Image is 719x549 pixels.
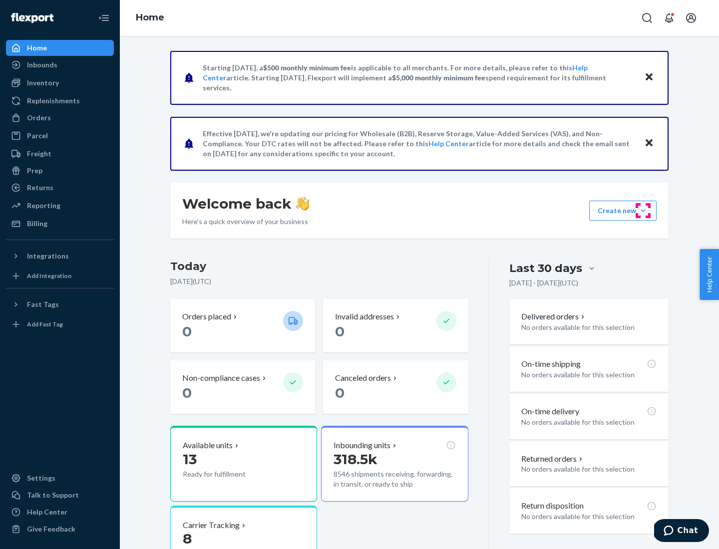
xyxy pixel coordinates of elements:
span: 13 [183,451,197,468]
p: No orders available for this selection [521,512,657,522]
a: Settings [6,470,114,486]
p: On-time delivery [521,406,579,417]
button: Available units13Ready for fulfillment [170,426,317,502]
button: Help Center [700,249,719,300]
div: Freight [27,149,51,159]
span: $5,000 monthly minimum fee [392,73,485,82]
div: Settings [27,473,55,483]
a: Add Integration [6,268,114,284]
button: Open Search Box [637,8,657,28]
span: 0 [335,384,345,401]
div: Help Center [27,507,67,517]
a: Inventory [6,75,114,91]
a: Reporting [6,198,114,214]
a: Help Center [6,504,114,520]
p: Starting [DATE], a is applicable to all merchants. For more details, please refer to this article... [203,63,635,93]
div: Parcel [27,131,48,141]
div: Last 30 days [509,261,582,276]
div: Talk to Support [27,490,79,500]
button: Open notifications [659,8,679,28]
a: Parcel [6,128,114,144]
p: Ready for fulfillment [183,469,275,479]
p: Inbounding units [334,440,390,451]
div: Inventory [27,78,59,88]
p: Carrier Tracking [183,520,240,531]
button: Talk to Support [6,487,114,503]
button: Create new [589,201,657,221]
div: Home [27,43,47,53]
a: Inbounds [6,57,114,73]
div: Reporting [27,201,60,211]
div: Replenishments [27,96,80,106]
span: 0 [335,323,345,340]
span: 318.5k [334,451,377,468]
button: Delivered orders [521,311,587,322]
p: Return disposition [521,500,584,512]
div: Billing [27,219,47,229]
span: 0 [182,323,192,340]
div: Returns [27,183,53,193]
img: Flexport logo [11,13,53,23]
div: Add Fast Tag [27,320,63,328]
a: Freight [6,146,114,162]
p: 8546 shipments receiving, forwarding, in transit, or ready to ship [334,469,455,489]
div: Fast Tags [27,299,59,309]
button: Close Navigation [94,8,114,28]
a: Help Center [428,139,469,148]
button: Inbounding units318.5k8546 shipments receiving, forwarding, in transit, or ready to ship [321,426,468,502]
span: 0 [182,384,192,401]
span: 8 [183,530,192,547]
a: Orders [6,110,114,126]
button: Open account menu [681,8,701,28]
h1: Welcome back [182,195,310,213]
img: hand-wave emoji [296,197,310,211]
p: On-time shipping [521,358,581,370]
button: Orders placed 0 [170,299,315,352]
p: [DATE] ( UTC ) [170,276,468,286]
a: Home [6,40,114,56]
iframe: Opens a widget where you can chat to one of our agents [654,519,709,544]
a: Billing [6,216,114,232]
a: Prep [6,163,114,179]
p: No orders available for this selection [521,464,657,474]
button: Close [643,70,656,85]
p: No orders available for this selection [521,417,657,427]
div: Inbounds [27,60,57,70]
p: Effective [DATE], we're updating our pricing for Wholesale (B2B), Reserve Storage, Value-Added Se... [203,129,635,159]
p: [DATE] - [DATE] ( UTC ) [509,278,578,288]
p: Non-compliance cases [182,372,260,384]
div: Add Integration [27,272,71,280]
button: Invalid addresses 0 [323,299,468,352]
ol: breadcrumbs [128,3,172,32]
a: Add Fast Tag [6,316,114,332]
button: Close [643,136,656,151]
p: No orders available for this selection [521,322,657,332]
a: Returns [6,180,114,196]
div: Prep [27,166,42,176]
button: Integrations [6,248,114,264]
button: Non-compliance cases 0 [170,360,315,414]
span: $500 monthly minimum fee [263,63,351,72]
p: Available units [183,440,233,451]
a: Replenishments [6,93,114,109]
div: Give Feedback [27,524,75,534]
p: Orders placed [182,311,231,322]
button: Give Feedback [6,521,114,537]
div: Orders [27,113,51,123]
a: Home [136,12,164,23]
p: No orders available for this selection [521,370,657,380]
button: Returned orders [521,453,585,465]
button: Fast Tags [6,296,114,312]
p: Here’s a quick overview of your business [182,217,310,227]
h3: Today [170,259,468,274]
p: Canceled orders [335,372,391,384]
button: Canceled orders 0 [323,360,468,414]
div: Integrations [27,251,69,261]
p: Invalid addresses [335,311,394,322]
